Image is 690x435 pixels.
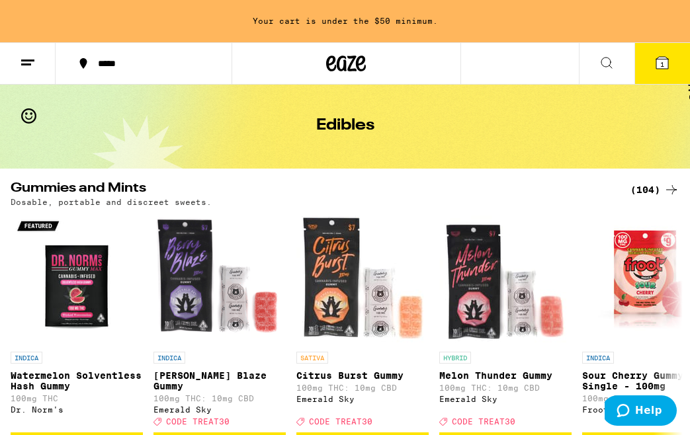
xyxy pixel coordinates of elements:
[634,43,690,84] button: 1
[153,213,286,432] a: Open page for Berry Blaze Gummy from Emerald Sky
[296,213,429,432] a: Open page for Citrus Burst Gummy from Emerald Sky
[439,213,572,345] img: Emerald Sky - Melon Thunder Gummy
[296,352,328,364] p: SATIVA
[452,417,515,426] span: CODE TREAT30
[296,370,429,381] p: Citrus Burst Gummy
[296,395,429,403] div: Emerald Sky
[439,352,471,364] p: HYBRID
[316,118,374,134] h1: Edibles
[153,213,286,345] img: Emerald Sky - Berry Blaze Gummy
[153,405,286,414] div: Emerald Sky
[630,182,679,198] a: (104)
[11,352,42,364] p: INDICA
[153,394,286,403] p: 100mg THC: 10mg CBD
[11,405,143,414] div: Dr. Norm's
[439,213,572,432] a: Open page for Melon Thunder Gummy from Emerald Sky
[439,395,572,403] div: Emerald Sky
[11,198,212,206] p: Dosable, portable and discreet sweets.
[11,213,143,345] img: Dr. Norm's - Watermelon Solventless Hash Gummy
[439,383,572,392] p: 100mg THC: 10mg CBD
[582,352,614,364] p: INDICA
[153,352,185,364] p: INDICA
[309,417,372,426] span: CODE TREAT30
[11,182,615,198] h2: Gummies and Mints
[153,370,286,391] p: [PERSON_NAME] Blaze Gummy
[166,417,230,426] span: CODE TREAT30
[296,383,429,392] p: 100mg THC: 10mg CBD
[296,213,429,345] img: Emerald Sky - Citrus Burst Gummy
[439,370,572,381] p: Melon Thunder Gummy
[605,395,677,428] iframe: Opens a widget where you can find more information
[11,213,143,432] a: Open page for Watermelon Solventless Hash Gummy from Dr. Norm's
[11,370,143,391] p: Watermelon Solventless Hash Gummy
[11,394,143,403] p: 100mg THC
[660,60,664,68] span: 1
